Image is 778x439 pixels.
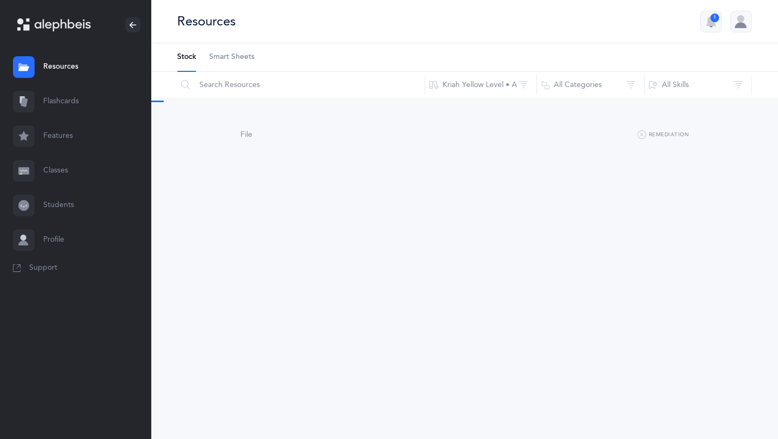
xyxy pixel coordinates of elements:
[177,72,425,98] input: Search Resources
[536,72,645,98] button: All Categories
[240,130,252,139] span: File
[29,263,57,274] span: Support
[177,12,236,30] div: Resources
[425,72,537,98] button: Kriah Yellow Level • A
[700,11,722,32] button: 1
[638,129,689,142] button: Remediation
[209,52,254,63] span: Smart Sheets
[644,72,752,98] button: All Skills
[710,14,719,22] div: 1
